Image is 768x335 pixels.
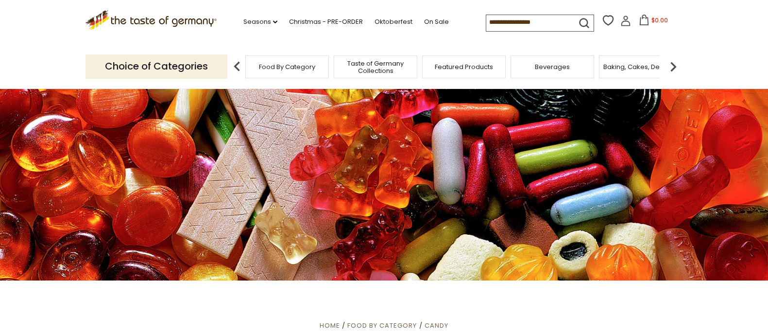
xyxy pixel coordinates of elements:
a: Christmas - PRE-ORDER [289,17,363,27]
span: $0.00 [651,16,668,24]
img: previous arrow [227,57,247,76]
img: next arrow [664,57,683,76]
a: Featured Products [435,63,493,71]
a: Food By Category [259,63,315,71]
a: On Sale [424,17,449,27]
a: Food By Category [347,321,417,330]
a: Taste of Germany Collections [337,60,414,74]
a: Home [320,321,340,330]
a: Seasons [243,17,277,27]
a: Beverages [535,63,570,71]
p: Choice of Categories [85,54,227,78]
a: Candy [425,321,448,330]
button: $0.00 [633,15,674,29]
a: Baking, Cakes, Desserts [603,63,679,71]
a: Oktoberfest [375,17,412,27]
